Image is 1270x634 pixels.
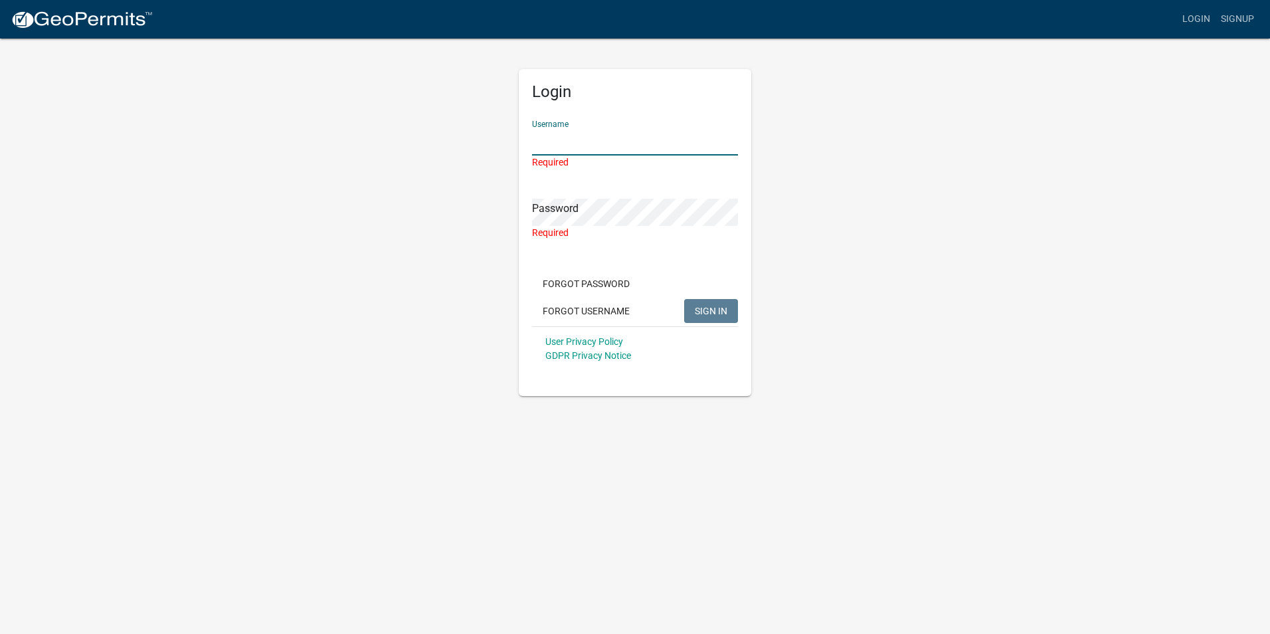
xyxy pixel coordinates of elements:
div: Required [532,156,738,169]
a: Login [1177,7,1216,32]
a: GDPR Privacy Notice [545,350,631,361]
div: Required [532,226,738,240]
button: Forgot Password [532,272,640,296]
a: Signup [1216,7,1259,32]
button: SIGN IN [684,299,738,323]
h5: Login [532,82,738,102]
button: Forgot Username [532,299,640,323]
span: SIGN IN [695,305,727,316]
a: User Privacy Policy [545,336,623,347]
